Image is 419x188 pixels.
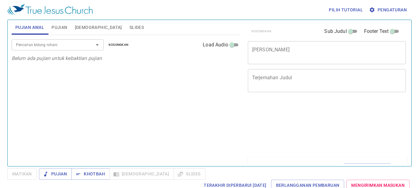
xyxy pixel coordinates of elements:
button: Khotbah [71,168,110,180]
button: Pengaturan [368,4,409,16]
span: Sub Judul [324,28,347,35]
button: Kosongkan [105,41,132,49]
button: Open [93,41,102,49]
span: Pujian Awal [15,24,44,31]
button: Tambah ke Daftar [343,163,391,171]
i: Belum ada pujian untuk kebaktian pujian [12,55,102,61]
span: Slides [129,24,144,31]
button: Pujian [39,168,72,180]
span: Footer Text [364,28,389,35]
span: Khotbah [76,170,105,178]
div: Daftar Khotbah(0)KosongkanTambah ke Daftar [248,157,407,178]
span: Kosongkan [109,42,129,48]
button: Pilih tutorial [326,4,365,16]
span: Pilih tutorial [329,6,363,14]
span: Pengaturan [370,6,407,14]
span: Load Audio [203,41,228,49]
span: Pujian [44,170,67,178]
iframe: from-child [245,99,375,155]
span: Pujian [52,24,67,31]
span: [DEMOGRAPHIC_DATA] [75,24,122,31]
img: True Jesus Church [7,4,93,15]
